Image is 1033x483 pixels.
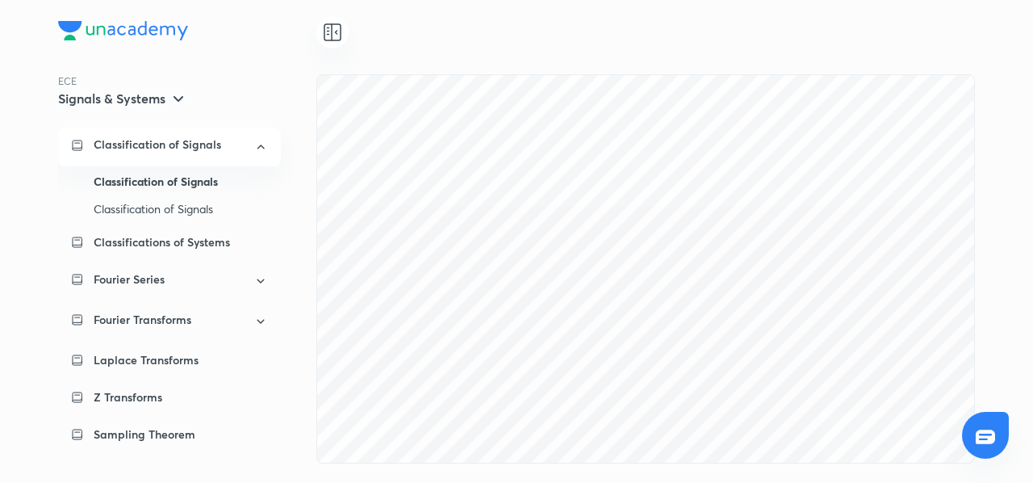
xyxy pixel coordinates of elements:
p: Classification of Signals [94,137,221,152]
div: Classification of Signals [94,168,268,195]
p: Laplace Transforms [94,352,199,368]
p: Fourier Series [94,271,165,288]
h5: Signals & Systems [58,90,165,107]
p: Classifications of Systems [94,234,230,250]
p: ECE [58,74,316,89]
p: Z Transforms [94,389,162,405]
img: Company Logo [58,21,188,40]
div: Classification of Signals [94,195,268,223]
p: Fourier Transforms [94,312,191,328]
p: Sampling Theorem [94,426,195,443]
